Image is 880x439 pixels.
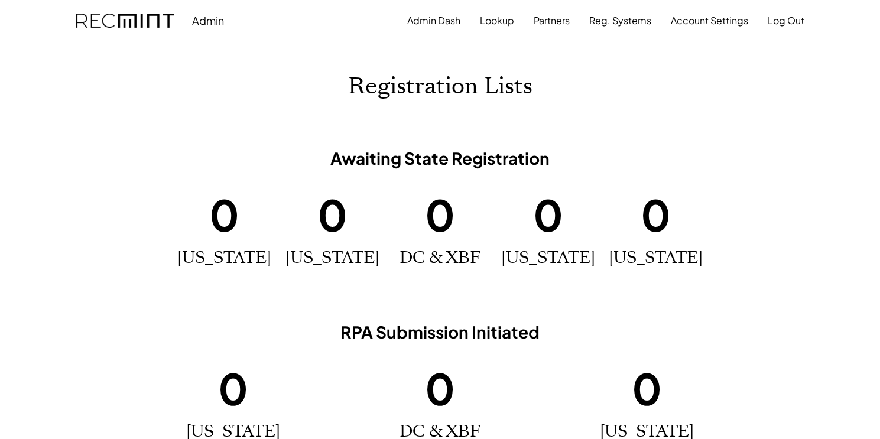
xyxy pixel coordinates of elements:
h1: 0 [218,360,248,416]
h1: 0 [632,360,662,416]
button: Account Settings [671,9,748,32]
h1: 0 [209,187,239,242]
img: recmint-logotype%403x.png [76,14,174,28]
button: Admin Dash [407,9,460,32]
h3: RPA Submission Initiated [174,321,706,343]
button: Log Out [768,9,804,32]
button: Partners [534,9,570,32]
h1: 0 [533,187,563,242]
h3: Awaiting State Registration [174,148,706,169]
h2: [US_STATE] [177,248,271,268]
h2: DC & XBF [400,248,480,268]
button: Reg. Systems [589,9,651,32]
h2: [US_STATE] [285,248,379,268]
h1: Registration Lists [348,73,532,100]
h1: 0 [425,187,455,242]
h2: [US_STATE] [501,248,595,268]
h2: [US_STATE] [609,248,703,268]
h1: 0 [425,360,455,416]
div: Admin [192,14,224,27]
button: Lookup [480,9,514,32]
h1: 0 [317,187,348,242]
h1: 0 [641,187,671,242]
